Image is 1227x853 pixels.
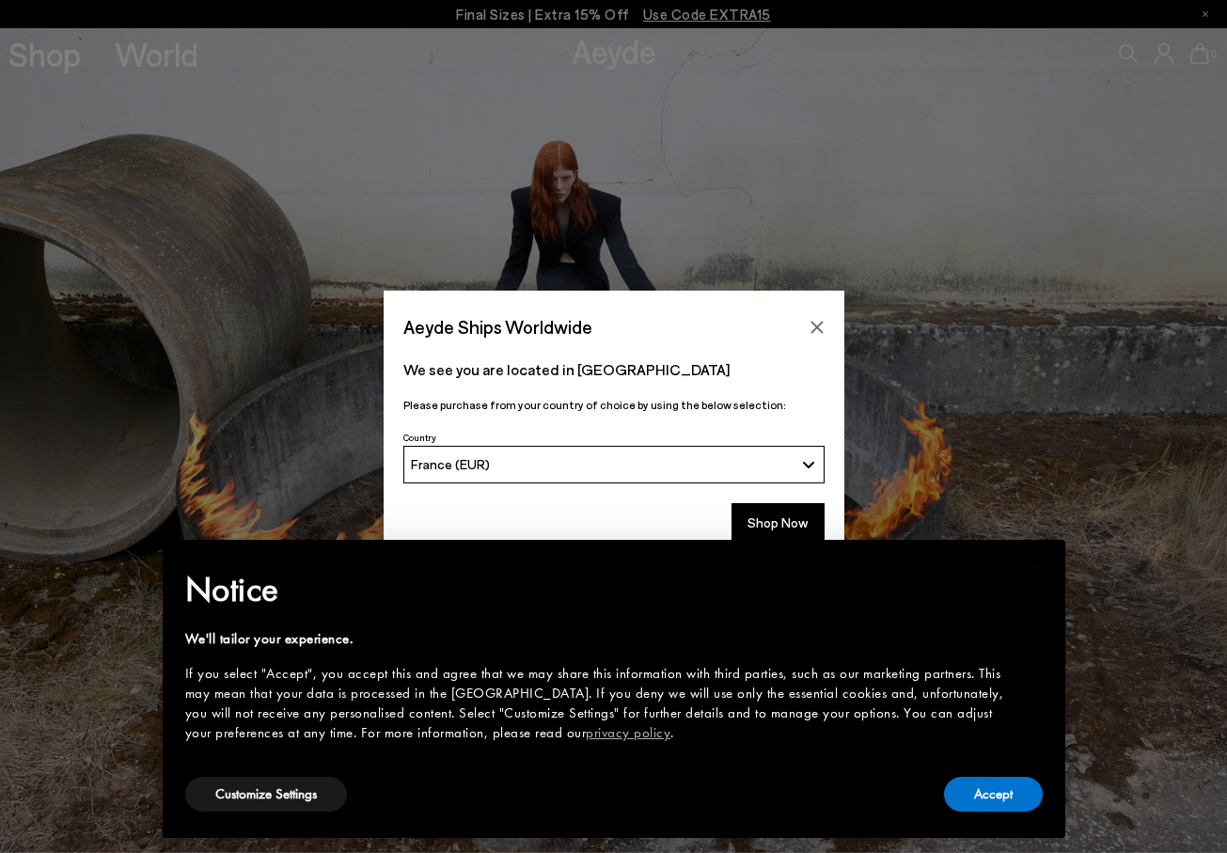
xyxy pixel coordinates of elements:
[403,310,592,343] span: Aeyde Ships Worldwide
[185,777,347,812] button: Customize Settings
[586,723,670,742] a: privacy policy
[403,432,436,443] span: Country
[1013,545,1058,591] button: Close this notice
[185,629,1013,649] div: We'll tailor your experience.
[1029,553,1041,582] span: ×
[731,503,825,543] button: Shop Now
[185,664,1013,743] div: If you select "Accept", you accept this and agree that we may share this information with third p...
[411,456,490,472] span: France (EUR)
[403,396,825,414] p: Please purchase from your country of choice by using the below selection:
[403,358,825,381] p: We see you are located in [GEOGRAPHIC_DATA]
[944,777,1043,812] button: Accept
[185,565,1013,614] h2: Notice
[803,313,831,341] button: Close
